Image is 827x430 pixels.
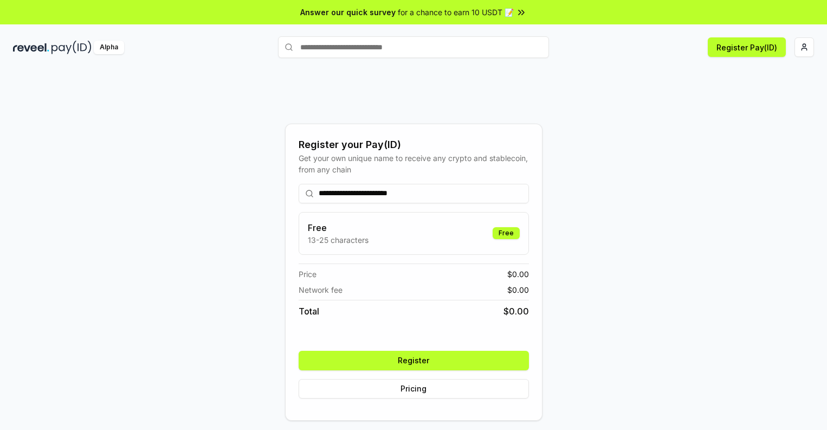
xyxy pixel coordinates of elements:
[708,37,786,57] button: Register Pay(ID)
[503,305,529,318] span: $ 0.00
[94,41,124,54] div: Alpha
[299,284,343,296] span: Network fee
[493,227,520,239] div: Free
[299,268,316,280] span: Price
[13,41,49,54] img: reveel_dark
[507,284,529,296] span: $ 0.00
[299,137,529,152] div: Register your Pay(ID)
[300,7,396,18] span: Answer our quick survey
[308,221,369,234] h3: Free
[299,152,529,175] div: Get your own unique name to receive any crypto and stablecoin, from any chain
[308,234,369,246] p: 13-25 characters
[299,351,529,370] button: Register
[507,268,529,280] span: $ 0.00
[299,305,319,318] span: Total
[51,41,92,54] img: pay_id
[299,379,529,399] button: Pricing
[398,7,514,18] span: for a chance to earn 10 USDT 📝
